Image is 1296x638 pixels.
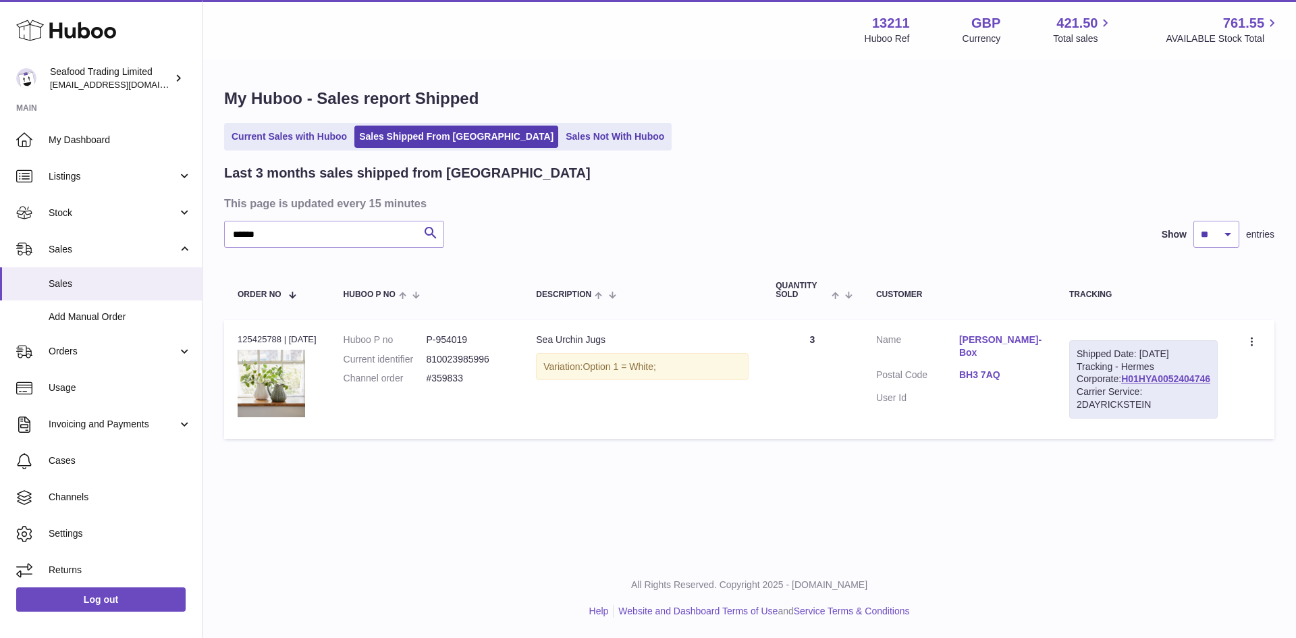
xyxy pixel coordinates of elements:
span: Sales [49,243,178,256]
dd: #359833 [426,372,509,385]
div: Seafood Trading Limited [50,65,171,91]
div: Tracking - Hermes Corporate: [1069,340,1218,419]
span: Returns [49,564,192,577]
dd: P-954019 [426,334,509,346]
dt: Channel order [344,372,427,385]
td: 3 [762,320,863,439]
strong: 13211 [872,14,910,32]
span: AVAILABLE Stock Total [1166,32,1280,45]
a: [PERSON_NAME]-Box [959,334,1042,359]
p: All Rights Reserved. Copyright 2025 - [DOMAIN_NAME] [213,579,1285,591]
span: Description [536,290,591,299]
div: Huboo Ref [865,32,910,45]
li: and [614,605,909,618]
span: Add Manual Order [49,311,192,323]
img: online@rickstein.com [16,68,36,88]
strong: GBP [971,14,1000,32]
dt: User Id [876,392,959,404]
span: Order No [238,290,281,299]
a: Sales Not With Huboo [561,126,669,148]
a: Website and Dashboard Terms of Use [618,606,778,616]
div: Customer [876,290,1042,299]
span: Orders [49,345,178,358]
a: Help [589,606,609,616]
div: Shipped Date: [DATE] [1077,348,1210,361]
span: entries [1246,228,1274,241]
a: BH3 7AQ [959,369,1042,381]
span: Option 1 = White; [583,361,656,372]
h2: Last 3 months sales shipped from [GEOGRAPHIC_DATA] [224,164,591,182]
label: Show [1162,228,1187,241]
div: 125425788 | [DATE] [238,334,317,346]
span: Usage [49,381,192,394]
span: Cases [49,454,192,467]
span: [EMAIL_ADDRESS][DOMAIN_NAME] [50,79,198,90]
span: Sales [49,277,192,290]
a: H01HYA0052404746 [1121,373,1210,384]
a: Service Terms & Conditions [794,606,910,616]
dt: Postal Code [876,369,959,385]
span: Stock [49,207,178,219]
div: Tracking [1069,290,1218,299]
div: Currency [963,32,1001,45]
div: Carrier Service: 2DAYRICKSTEIN [1077,386,1210,411]
dd: 810023985996 [426,353,509,366]
a: 761.55 AVAILABLE Stock Total [1166,14,1280,45]
span: 761.55 [1223,14,1264,32]
a: Sales Shipped From [GEOGRAPHIC_DATA] [354,126,558,148]
span: Quantity Sold [776,282,828,299]
div: Variation: [536,353,749,381]
span: Settings [49,527,192,540]
div: Sea Urchin Jugs [536,334,749,346]
h1: My Huboo - Sales report Shipped [224,88,1274,109]
a: Log out [16,587,186,612]
img: FREEDELIVERY-2023-05-05T125707.831.png [238,350,305,417]
dt: Huboo P no [344,334,427,346]
span: Total sales [1053,32,1113,45]
span: Channels [49,491,192,504]
span: Huboo P no [344,290,396,299]
span: My Dashboard [49,134,192,147]
span: 421.50 [1056,14,1098,32]
h3: This page is updated every 15 minutes [224,196,1271,211]
dt: Name [876,334,959,363]
dt: Current identifier [344,353,427,366]
a: 421.50 Total sales [1053,14,1113,45]
span: Invoicing and Payments [49,418,178,431]
a: Current Sales with Huboo [227,126,352,148]
span: Listings [49,170,178,183]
